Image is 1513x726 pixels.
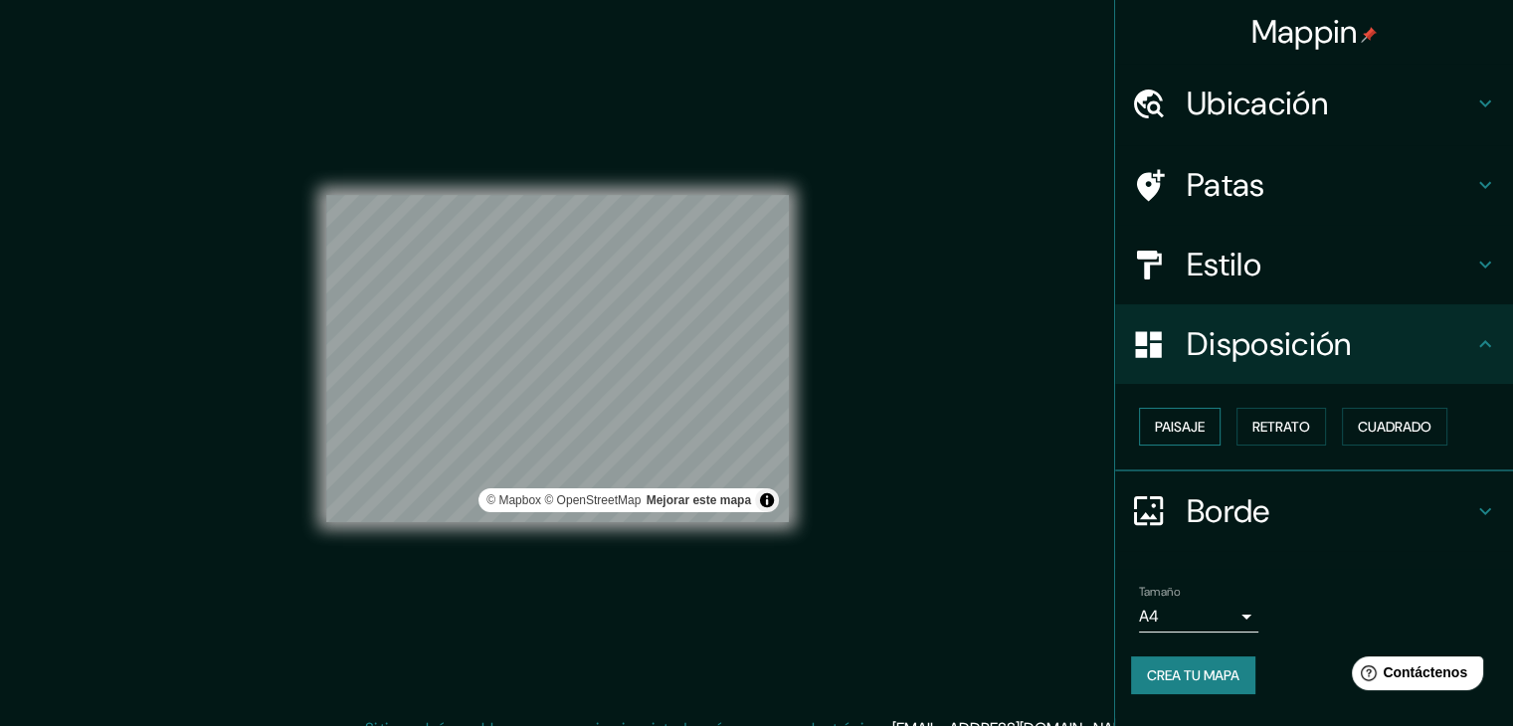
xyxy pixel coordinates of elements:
[755,488,779,512] button: Activar o desactivar atribución
[1139,601,1258,633] div: A4
[1358,418,1431,436] font: Cuadrado
[544,493,641,507] font: © OpenStreetMap
[1115,64,1513,143] div: Ubicación
[1139,408,1221,446] button: Paisaje
[1252,418,1310,436] font: Retrato
[1187,244,1261,285] font: Estilo
[1139,606,1159,627] font: A4
[1115,471,1513,551] div: Borde
[486,493,541,507] font: © Mapbox
[1236,408,1326,446] button: Retrato
[1115,304,1513,384] div: Disposición
[1131,656,1255,694] button: Crea tu mapa
[1115,145,1513,225] div: Patas
[1187,83,1328,124] font: Ubicación
[326,195,789,522] canvas: Mapa
[1115,225,1513,304] div: Estilo
[1187,164,1265,206] font: Patas
[1336,648,1491,704] iframe: Lanzador de widgets de ayuda
[1342,408,1447,446] button: Cuadrado
[1187,490,1270,532] font: Borde
[1251,11,1358,53] font: Mappin
[647,493,751,507] a: Map feedback
[1361,27,1377,43] img: pin-icon.png
[1139,584,1180,600] font: Tamaño
[647,493,751,507] font: Mejorar este mapa
[1155,418,1205,436] font: Paisaje
[486,493,541,507] a: Mapbox
[1147,666,1239,684] font: Crea tu mapa
[544,493,641,507] a: Mapa de OpenStreet
[1187,323,1351,365] font: Disposición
